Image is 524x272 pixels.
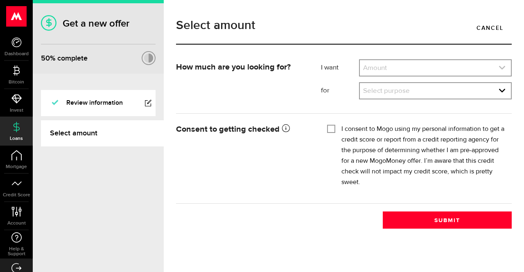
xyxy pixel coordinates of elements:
a: expand select [360,60,511,76]
label: I want [321,63,359,73]
a: expand select [360,83,511,99]
a: Select amount [41,120,164,146]
span: 50 [41,54,50,63]
div: % complete [41,51,88,66]
label: I consent to Mogo using my personal information to get a credit score or report from a credit rep... [341,124,506,188]
a: Cancel [468,19,512,36]
input: I consent to Mogo using my personal information to get a credit score or report from a credit rep... [327,124,335,132]
h1: Get a new offer [41,18,156,29]
button: Open LiveChat chat widget [7,3,31,28]
strong: How much are you looking for? [176,63,291,71]
a: Review information [41,90,156,116]
button: Submit [383,211,512,229]
h1: Select amount [176,19,512,31]
strong: Consent to getting checked [176,125,290,133]
label: for [321,86,359,96]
